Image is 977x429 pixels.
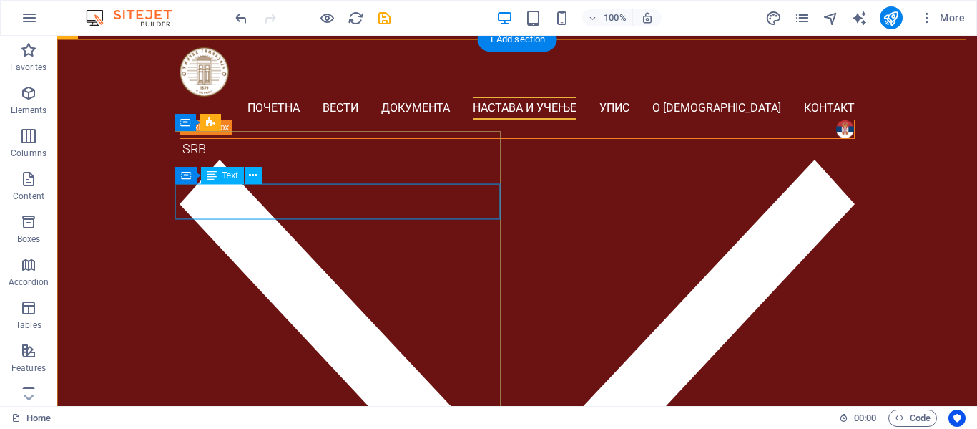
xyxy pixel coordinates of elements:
span: 00 00 [854,410,876,427]
p: Elements [11,105,47,116]
div: + Add section [478,27,557,52]
span: Text [222,171,238,180]
button: navigator [823,9,840,26]
i: Save (Ctrl+S) [376,10,393,26]
span: : [864,413,866,423]
i: Publish [883,10,899,26]
h6: 100% [604,9,627,26]
p: Accordion [9,276,49,288]
button: pages [794,9,811,26]
i: On resize automatically adjust zoom level to fit chosen device. [641,11,654,24]
i: AI Writer [851,10,868,26]
button: undo [232,9,250,26]
button: More [914,6,971,29]
i: Design (Ctrl+Alt+Y) [765,10,782,26]
i: Pages (Ctrl+Alt+S) [794,10,810,26]
img: Editor Logo [82,9,190,26]
span: More [920,11,965,25]
button: save [375,9,393,26]
a: Click to cancel selection. Double-click to open Pages [11,410,51,427]
p: Favorites [10,62,46,73]
p: Content [13,191,44,202]
button: publish [880,6,903,29]
span: Code [895,410,931,427]
p: Columns [11,148,46,159]
p: Features [11,362,46,374]
button: Click here to leave preview mode and continue editing [318,9,335,26]
p: Boxes [17,233,41,245]
button: text_generator [851,9,868,26]
h6: Session time [839,410,877,427]
button: reload [347,9,364,26]
button: 100% [582,9,633,26]
i: Reload page [348,10,364,26]
p: Tables [16,319,41,331]
button: Usercentrics [948,410,966,427]
button: Code [888,410,937,427]
i: Undo: Change text (Ctrl+Z) [233,10,250,26]
i: Navigator [823,10,839,26]
button: design [765,9,782,26]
